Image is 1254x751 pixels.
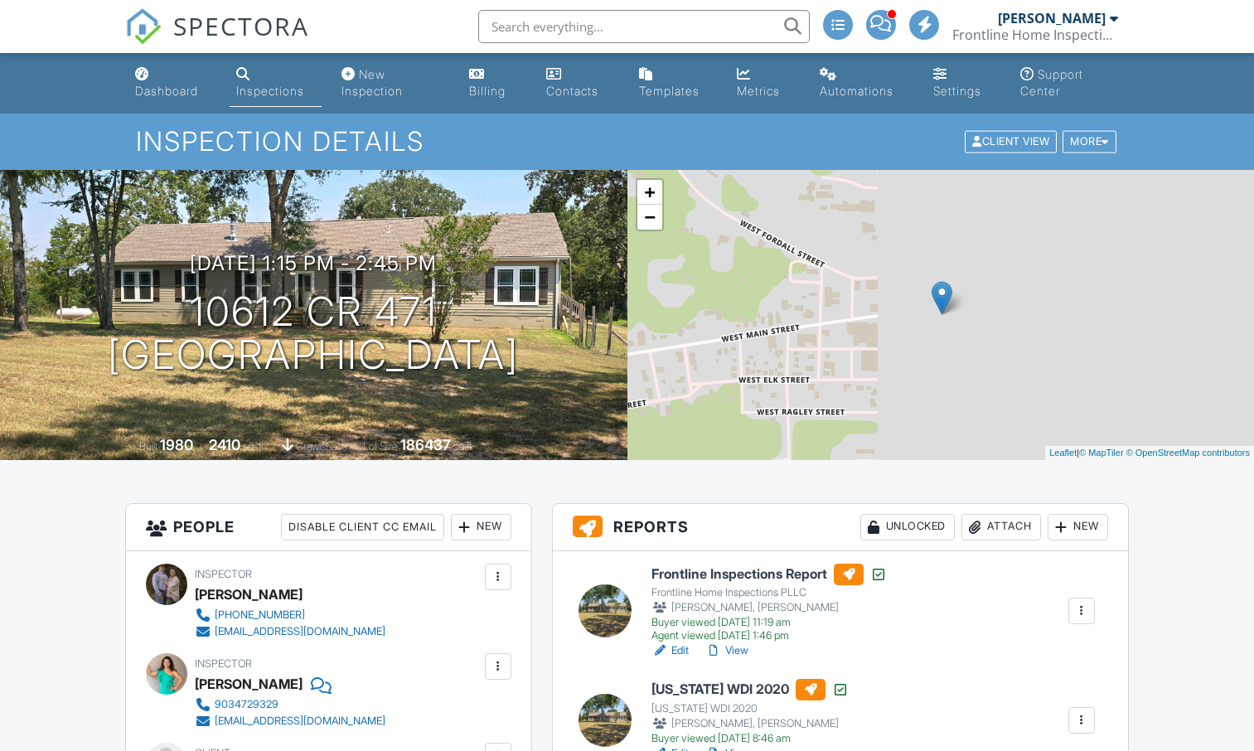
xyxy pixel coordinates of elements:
[195,607,385,623] a: [PHONE_NUMBER]
[1079,448,1124,458] a: © MapTiler
[651,586,887,599] div: Frontline Home Inspections PLLC
[125,22,309,57] a: SPECTORA
[135,84,198,98] div: Dashboard
[553,504,1128,551] h3: Reports
[136,127,1118,156] h1: Inspection Details
[963,134,1061,147] a: Client View
[243,440,266,453] span: sq. ft.
[462,60,527,107] a: Billing
[190,252,437,274] h3: [DATE] 1:15 pm - 2:45 pm
[952,27,1118,43] div: Frontline Home Inspections
[451,514,511,540] div: New
[195,671,303,696] div: [PERSON_NAME]
[637,205,662,230] a: Zoom out
[639,84,700,98] div: Templates
[651,702,849,715] div: [US_STATE] WDI 2020
[961,514,1041,540] div: Attach
[651,599,887,616] div: [PERSON_NAME], [PERSON_NAME]
[215,715,385,728] div: [EMAIL_ADDRESS][DOMAIN_NAME]
[927,60,1000,107] a: Settings
[737,84,780,98] div: Metrics
[651,564,887,585] h6: Frontline Inspections Report
[296,440,347,453] span: crawlspace
[651,715,849,732] div: [PERSON_NAME], [PERSON_NAME]
[637,180,662,205] a: Zoom in
[965,131,1057,153] div: Client View
[998,10,1106,27] div: [PERSON_NAME]
[195,568,252,580] span: Inspector
[230,60,322,107] a: Inspections
[281,514,444,540] div: Disable Client CC Email
[195,582,303,607] div: [PERSON_NAME]
[651,679,849,745] a: [US_STATE] WDI 2020 [US_STATE] WDI 2020 [PERSON_NAME], [PERSON_NAME] Buyer viewed [DATE] 8:46 am
[215,625,385,638] div: [EMAIL_ADDRESS][DOMAIN_NAME]
[1020,67,1083,98] div: Support Center
[651,616,887,629] div: Buyer viewed [DATE] 11:19 am
[651,732,849,745] div: Buyer viewed [DATE] 8:46 am
[209,436,240,453] div: 2410
[195,713,385,729] a: [EMAIL_ADDRESS][DOMAIN_NAME]
[813,60,914,107] a: Automations (Advanced)
[933,84,981,98] div: Settings
[632,60,718,107] a: Templates
[236,84,304,98] div: Inspections
[453,440,474,453] span: sq.ft.
[651,564,887,643] a: Frontline Inspections Report Frontline Home Inspections PLLC [PERSON_NAME], [PERSON_NAME] Buyer v...
[860,514,955,540] div: Unlocked
[173,8,309,43] span: SPECTORA
[1045,446,1254,460] div: |
[651,679,849,700] h6: [US_STATE] WDI 2020
[469,84,506,98] div: Billing
[128,60,216,107] a: Dashboard
[108,290,519,378] h1: 10612 CR 471 [GEOGRAPHIC_DATA]
[341,67,403,98] div: New Inspection
[1048,514,1108,540] div: New
[705,642,748,659] a: View
[1049,448,1077,458] a: Leaflet
[195,696,385,713] a: 9034729329
[139,440,157,453] span: Built
[195,623,385,640] a: [EMAIL_ADDRESS][DOMAIN_NAME]
[160,436,193,453] div: 1980
[820,84,893,98] div: Automations
[363,440,398,453] span: Lot Size
[478,10,810,43] input: Search everything...
[215,698,278,711] div: 9034729329
[651,629,887,642] div: Agent viewed [DATE] 1:46 pm
[400,436,451,453] div: 186437
[215,608,305,622] div: [PHONE_NUMBER]
[540,60,618,107] a: Contacts
[1014,60,1126,107] a: Support Center
[1063,131,1116,153] div: More
[651,642,689,659] a: Edit
[125,8,162,45] img: The Best Home Inspection Software - Spectora
[546,84,598,98] div: Contacts
[195,657,252,670] span: Inspector
[126,504,530,551] h3: People
[1126,448,1250,458] a: © OpenStreetMap contributors
[730,60,799,107] a: Metrics
[335,60,448,107] a: New Inspection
